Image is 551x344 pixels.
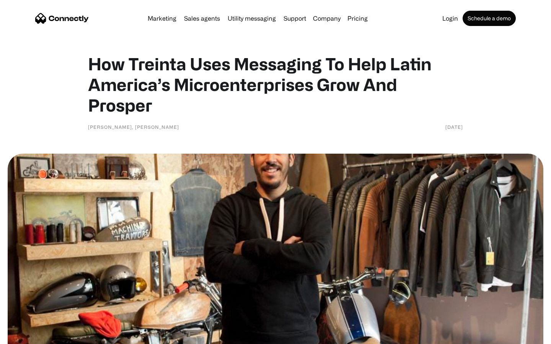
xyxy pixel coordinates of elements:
div: Company [313,13,341,24]
a: Login [439,15,461,21]
aside: Language selected: English [8,331,46,341]
ul: Language list [15,331,46,341]
a: Sales agents [181,15,223,21]
div: [DATE] [445,123,463,131]
div: [PERSON_NAME], [PERSON_NAME] [88,123,179,131]
a: Support [280,15,309,21]
a: Marketing [145,15,179,21]
h1: How Treinta Uses Messaging To Help Latin America’s Microenterprises Grow And Prosper [88,54,463,115]
a: Utility messaging [225,15,279,21]
a: Schedule a demo [463,11,516,26]
a: Pricing [344,15,371,21]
